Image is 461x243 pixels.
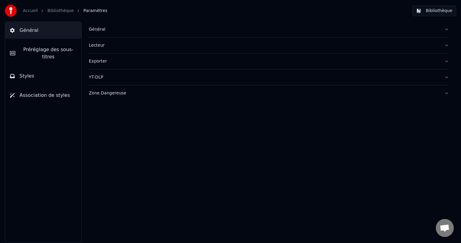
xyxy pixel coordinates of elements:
[23,8,107,14] nav: breadcrumb
[5,68,81,85] button: Styles
[89,22,449,37] button: Général
[89,85,449,101] button: Zone Dangereuse
[47,8,74,14] a: Bibliothèque
[20,72,34,80] span: Styles
[5,5,17,17] img: youka
[5,87,81,104] button: Association de styles
[89,54,449,69] button: Exporter
[83,8,107,14] span: Paramètres
[89,26,439,32] div: Général
[89,74,439,80] div: YT-DLP
[89,42,439,48] div: Lecteur
[89,69,449,85] button: YT-DLP
[436,219,454,237] div: Ouvrir le chat
[20,27,38,34] span: Général
[89,58,439,64] div: Exporter
[89,90,439,96] div: Zone Dangereuse
[89,38,449,53] button: Lecteur
[20,46,77,60] span: Préréglage des sous-titres
[20,92,70,99] span: Association de styles
[412,5,456,16] button: Bibliothèque
[5,41,81,65] button: Préréglage des sous-titres
[23,8,38,14] a: Accueil
[5,22,81,39] button: Général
